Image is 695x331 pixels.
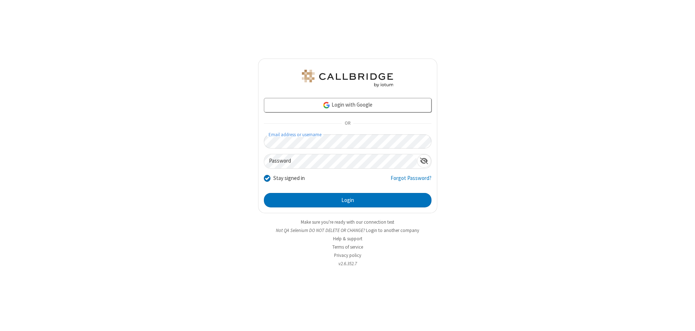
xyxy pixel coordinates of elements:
input: Password [264,154,417,168]
img: google-icon.png [323,101,330,109]
a: Privacy policy [334,252,361,258]
input: Email address or username [264,134,431,149]
button: Login to another company [366,227,419,234]
span: OR [342,119,353,129]
li: Not QA Selenium DO NOT DELETE OR CHANGE? [258,227,437,234]
button: Login [264,193,431,207]
a: Login with Google [264,98,431,112]
label: Stay signed in [273,174,305,182]
a: Forgot Password? [391,174,431,188]
div: Show password [417,154,431,168]
a: Help & support [333,236,362,242]
a: Terms of service [332,244,363,250]
a: Make sure you're ready with our connection test [301,219,394,225]
img: QA Selenium DO NOT DELETE OR CHANGE [300,70,395,87]
li: v2.6.352.7 [258,260,437,267]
